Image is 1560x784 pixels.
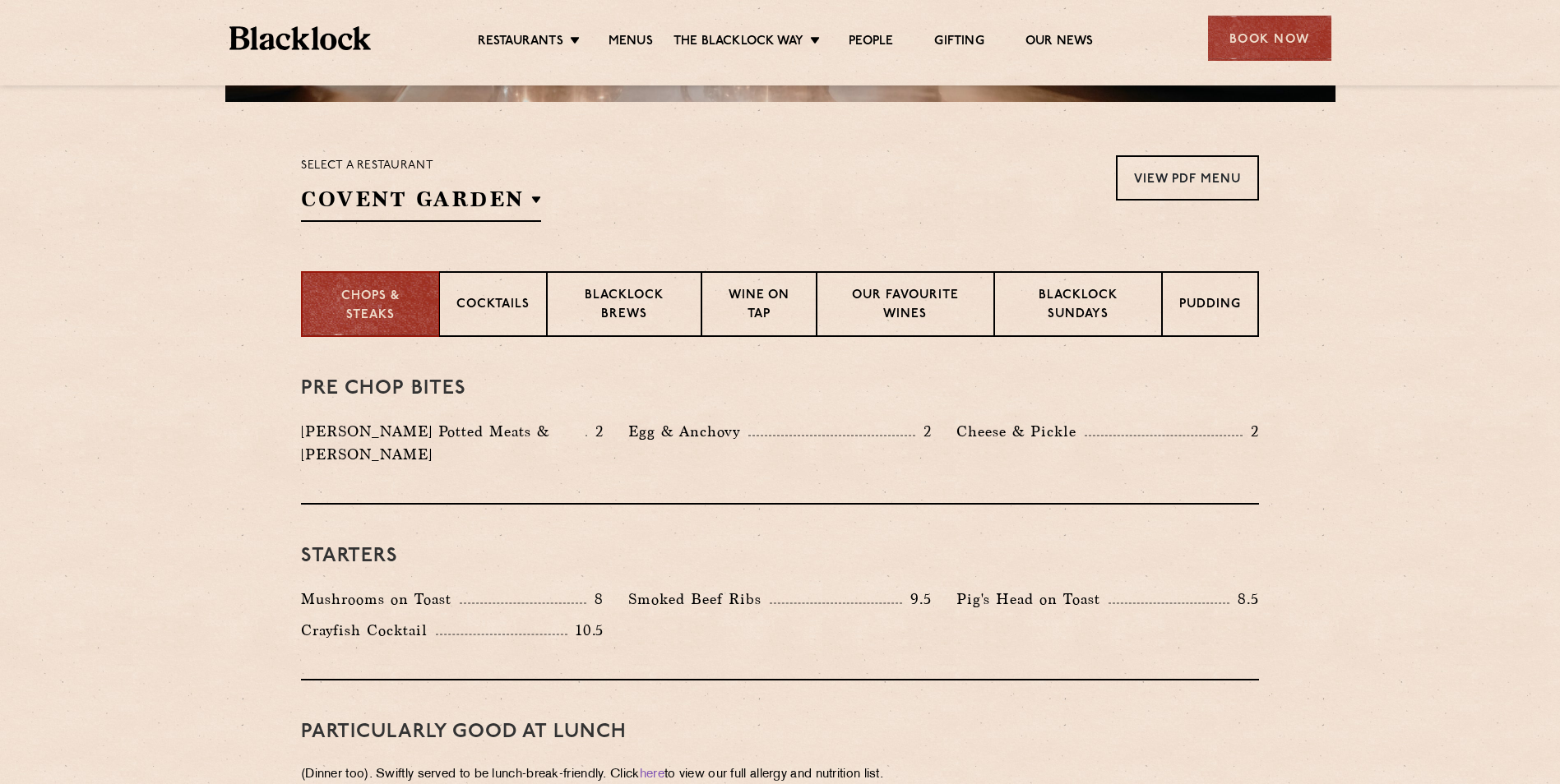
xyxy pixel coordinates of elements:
[1011,287,1145,325] p: Blacklock Sundays
[834,287,976,325] p: Our favourite wines
[628,420,748,443] p: Egg & Anchovy
[1025,34,1094,52] a: Our News
[301,185,541,222] h2: Covent Garden
[587,421,604,442] p: 2
[301,546,1259,567] h3: Starters
[956,420,1085,443] p: Cheese & Pickle
[567,620,604,641] p: 10.5
[586,588,604,610] p: 8
[1116,155,1259,201] a: View PDF Menu
[301,619,436,642] p: Crayfish Cocktail
[301,588,460,611] p: Mushrooms on Toast
[934,34,984,52] a: Gifting
[956,588,1109,611] p: Pig's Head on Toast
[849,34,893,52] a: People
[1208,16,1331,61] div: Book Now
[640,768,664,781] a: here
[1229,588,1259,610] p: 8.5
[478,34,563,52] a: Restaurants
[301,378,1259,399] h3: Pre Chop Bites
[628,588,770,611] p: Smoked Beef Ribs
[319,288,422,325] p: Chops & Steaks
[564,287,684,325] p: Blacklock Brews
[1243,421,1259,442] p: 2
[674,34,803,52] a: The Blacklock Way
[902,588,932,610] p: 9.5
[1179,296,1241,316] p: Pudding
[456,296,530,316] p: Cocktails
[301,420,586,466] p: [PERSON_NAME] Potted Meats & [PERSON_NAME]
[229,26,372,50] img: BL_Textured_Logo-footer-cropped.svg
[915,421,932,442] p: 2
[301,155,541,177] p: Select a restaurant
[719,287,799,325] p: Wine on Tap
[301,722,1259,743] h3: PARTICULARLY GOOD AT LUNCH
[609,34,653,52] a: Menus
